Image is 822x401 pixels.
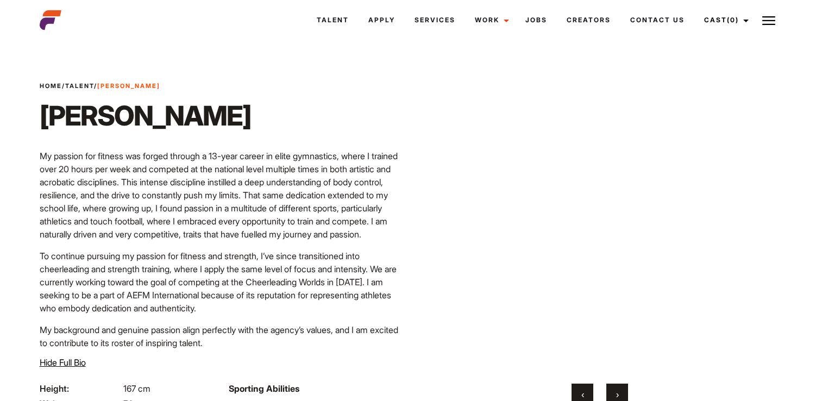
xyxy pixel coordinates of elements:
a: Contact Us [620,5,694,35]
button: Hide Full Bio [40,356,86,369]
span: Hide Full Bio [40,357,86,368]
span: 167 cm [123,383,150,394]
p: To continue pursuing my passion for fitness and strength, I’ve since transitioned into cheerleadi... [40,249,405,315]
video: Your browser does not support the video tag. [436,70,762,371]
img: Burger icon [762,14,775,27]
span: Previous [581,389,584,400]
strong: Sporting Abilities [229,383,299,394]
img: cropped-aefm-brand-fav-22-square.png [40,9,61,31]
a: Work [465,5,516,35]
a: Jobs [516,5,557,35]
span: Next [616,389,619,400]
span: Height: [40,382,121,395]
a: Talent [65,82,94,90]
a: Home [40,82,62,90]
a: Talent [307,5,359,35]
p: My passion for fitness was forged through a 13-year career in elite gymnastics, where I trained o... [40,149,405,241]
a: Services [405,5,465,35]
a: Apply [359,5,405,35]
a: Creators [557,5,620,35]
span: / / [40,82,160,91]
span: (0) [727,16,739,24]
strong: [PERSON_NAME] [97,82,160,90]
h1: [PERSON_NAME] [40,99,251,132]
a: Cast(0) [694,5,755,35]
p: My background and genuine passion align perfectly with the agency’s values, and I am excited to c... [40,323,405,349]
